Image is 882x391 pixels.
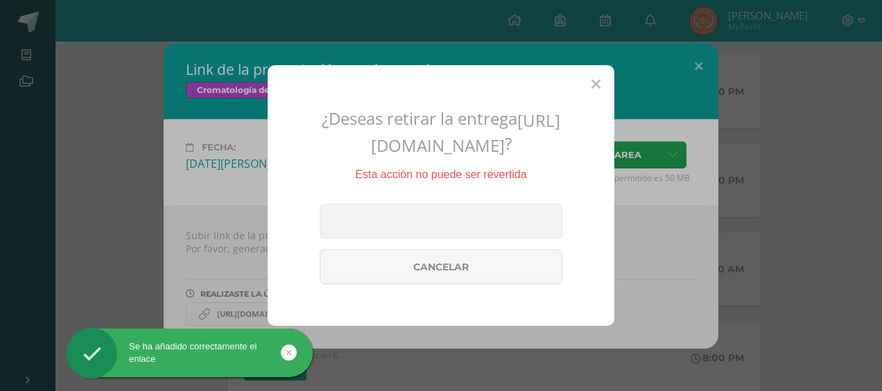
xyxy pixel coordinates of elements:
[591,76,600,92] span: Close (Esc)
[320,204,562,238] a: Remover
[284,107,598,157] h2: ¿Deseas retirar la entrega ?
[355,168,526,180] span: Esta acción no puede ser revertida
[67,340,313,365] div: Se ha añadido correctamente el enlace
[320,250,562,284] a: Cancelar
